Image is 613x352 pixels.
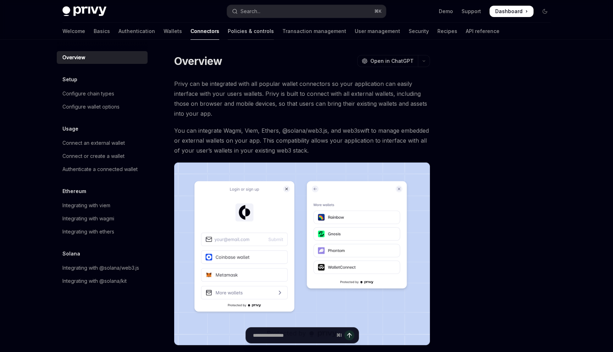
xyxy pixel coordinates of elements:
[57,100,148,113] a: Configure wallet options
[62,139,125,147] div: Connect an external wallet
[355,23,400,40] a: User management
[164,23,182,40] a: Wallets
[57,212,148,225] a: Integrating with wagmi
[62,264,139,272] div: Integrating with @solana/web3.js
[539,6,551,17] button: Toggle dark mode
[466,23,499,40] a: API reference
[370,57,414,65] span: Open in ChatGPT
[374,9,382,14] span: ⌘ K
[62,53,85,62] div: Overview
[57,163,148,176] a: Authenticate a connected wallet
[62,214,114,223] div: Integrating with wagmi
[344,330,354,340] button: Send message
[439,8,453,15] a: Demo
[57,51,148,64] a: Overview
[62,201,110,210] div: Integrating with viem
[57,225,148,238] a: Integrating with ethers
[462,8,481,15] a: Support
[490,6,534,17] a: Dashboard
[62,165,138,174] div: Authenticate a connected wallet
[174,55,222,67] h1: Overview
[57,150,148,163] a: Connect or create a wallet
[62,6,106,16] img: dark logo
[62,75,77,84] h5: Setup
[62,125,78,133] h5: Usage
[190,23,219,40] a: Connectors
[282,23,346,40] a: Transaction management
[57,262,148,274] a: Integrating with @solana/web3.js
[62,89,114,98] div: Configure chain types
[62,152,125,160] div: Connect or create a wallet
[174,126,430,155] span: You can integrate Wagmi, Viem, Ethers, @solana/web3.js, and web3swift to manage embedded or exter...
[62,277,127,285] div: Integrating with @solana/kit
[62,23,85,40] a: Welcome
[409,23,429,40] a: Security
[174,163,430,345] img: Connectors3
[57,137,148,149] a: Connect an external wallet
[174,79,430,119] span: Privy can be integrated with all popular wallet connectors so your application can easily interfa...
[227,5,386,18] button: Open search
[495,8,523,15] span: Dashboard
[57,275,148,287] a: Integrating with @solana/kit
[228,23,274,40] a: Policies & controls
[62,103,120,111] div: Configure wallet options
[62,249,80,258] h5: Solana
[437,23,457,40] a: Recipes
[57,87,148,100] a: Configure chain types
[241,7,260,16] div: Search...
[62,227,114,236] div: Integrating with ethers
[118,23,155,40] a: Authentication
[62,187,86,196] h5: Ethereum
[253,328,333,343] input: Ask a question...
[357,55,418,67] button: Open in ChatGPT
[94,23,110,40] a: Basics
[57,199,148,212] a: Integrating with viem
